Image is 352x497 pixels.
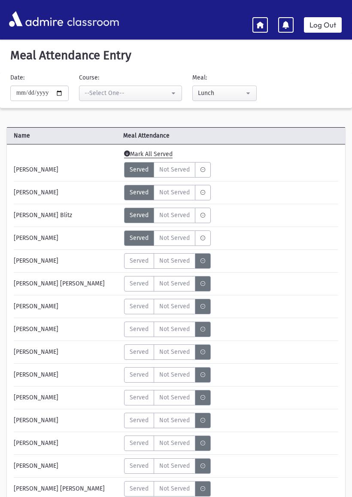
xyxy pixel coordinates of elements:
span: Not Served [159,347,190,356]
span: Not Served [159,416,190,425]
span: Not Served [159,233,190,242]
span: Served [130,347,149,356]
span: [PERSON_NAME] [14,302,58,311]
span: [PERSON_NAME] [14,439,58,448]
span: [PERSON_NAME] [14,256,58,265]
div: MeaStatus [124,253,211,269]
span: [PERSON_NAME] [14,165,58,174]
span: [PERSON_NAME] [14,393,58,402]
div: MeaStatus [124,367,211,383]
span: Not Served [159,370,190,379]
span: classroom [65,8,119,31]
span: Served [130,279,149,288]
span: Mark All Served [124,150,173,158]
span: Served [130,165,149,174]
span: Served [130,233,149,242]
button: --Select One-- [79,86,182,101]
img: AdmirePro [7,9,65,29]
label: Date: [10,73,24,82]
span: Served [130,211,149,220]
div: MeaStatus [124,390,211,405]
span: [PERSON_NAME] [14,188,58,197]
span: Served [130,416,149,425]
h5: Meal Attendance Entry [7,48,345,63]
div: MeaStatus [124,162,211,178]
span: Served [130,325,149,334]
span: Not Served [159,188,190,197]
div: MeaStatus [124,344,211,360]
span: [PERSON_NAME] Blitz [14,211,72,220]
span: Not Served [159,393,190,402]
label: Course: [79,73,99,82]
span: Not Served [159,439,190,448]
div: MeaStatus [124,458,211,474]
span: [PERSON_NAME] [PERSON_NAME] [14,484,105,493]
span: [PERSON_NAME] [14,233,58,242]
span: [PERSON_NAME] [14,370,58,379]
span: Served [130,439,149,448]
div: --Select One-- [85,89,170,98]
button: Lunch [192,86,257,101]
div: MeaStatus [124,276,211,291]
span: [PERSON_NAME] [14,416,58,425]
span: Served [130,302,149,311]
span: [PERSON_NAME] [14,347,58,356]
div: MeaStatus [124,185,211,200]
span: Served [130,393,149,402]
div: MeaStatus [124,436,211,451]
span: Served [130,256,149,265]
div: MeaStatus [124,322,211,337]
div: MeaStatus [124,299,211,314]
span: Not Served [159,211,190,220]
span: Name [7,131,120,140]
div: MeaStatus [124,413,211,428]
div: Lunch [198,89,244,98]
span: Served [130,370,149,379]
span: Not Served [159,302,190,311]
span: Meal Attendance [120,131,317,140]
div: MeaStatus [124,208,211,223]
span: Not Served [159,279,190,288]
span: [PERSON_NAME] [PERSON_NAME] [14,279,105,288]
a: Log Out [304,17,342,33]
span: Served [130,188,149,197]
div: MeaStatus [124,230,211,246]
label: Meal: [192,73,207,82]
span: Not Served [159,256,190,265]
span: Not Served [159,165,190,174]
span: [PERSON_NAME] [14,325,58,334]
span: Not Served [159,325,190,334]
span: [PERSON_NAME] [14,461,58,470]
